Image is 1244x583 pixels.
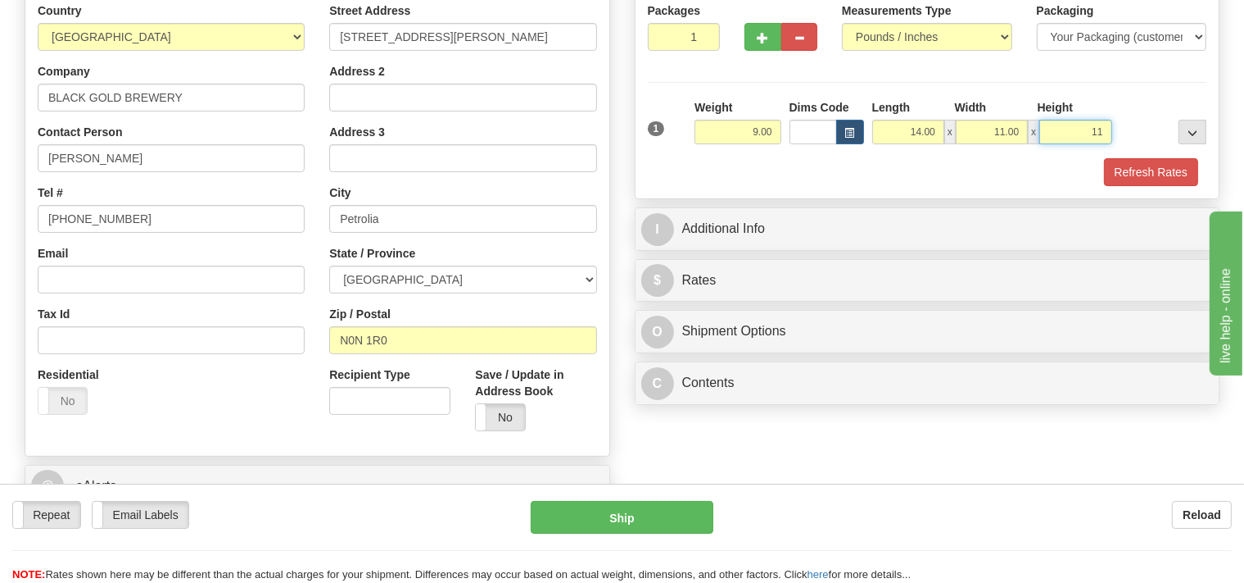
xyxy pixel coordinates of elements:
label: Packaging [1037,2,1094,19]
label: Measurements Type [842,2,952,19]
label: Street Address [329,2,410,19]
a: here [807,568,829,581]
label: Residential [38,367,99,383]
a: CContents [641,367,1214,400]
span: O [641,316,674,348]
a: @ eAlerts [31,470,604,503]
label: Packages [648,2,701,19]
button: Ship [531,501,713,534]
label: Repeat [13,502,80,528]
span: C [641,367,674,400]
label: Zip / Postal [329,306,391,322]
label: No [38,388,87,414]
span: I [641,213,674,246]
label: Email Labels [93,502,188,528]
label: Length [872,99,911,116]
label: Address 2 [329,63,385,80]
label: No [476,404,524,430]
span: x [944,120,956,144]
span: NOTE: [12,568,45,581]
label: Country [38,2,82,19]
button: Refresh Rates [1104,158,1198,186]
button: Reload [1172,501,1232,529]
iframe: chat widget [1206,207,1242,375]
label: Weight [694,99,732,116]
label: Tel # [38,184,63,201]
span: $ [641,264,674,297]
label: Save / Update in Address Book [475,367,596,399]
span: 1 [648,121,665,136]
label: Height [1038,99,1074,116]
label: Company [38,63,90,80]
label: Contact Person [38,124,122,140]
a: $Rates [641,264,1214,298]
a: IAdditional Info [641,212,1214,246]
label: State / Province [329,245,415,262]
input: Enter a location [329,23,596,51]
span: x [1028,120,1039,144]
label: City [329,184,351,201]
label: Width [955,99,987,116]
span: @ [31,470,64,503]
label: Tax Id [38,306,70,322]
a: OShipment Options [641,315,1214,348]
label: Address 3 [329,124,385,140]
b: Reload [1183,508,1221,522]
span: eAlerts [75,479,116,493]
label: Email [38,245,68,262]
label: Dims Code [789,99,849,116]
div: ... [1178,120,1206,144]
label: Recipient Type [329,367,410,383]
div: live help - online [12,10,152,30]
